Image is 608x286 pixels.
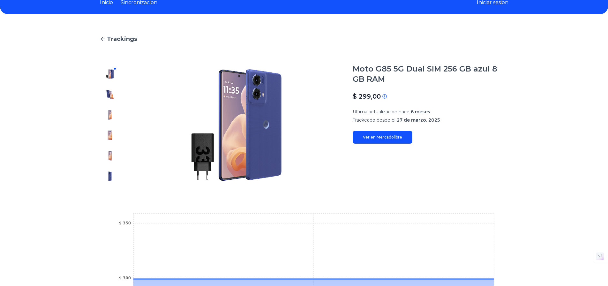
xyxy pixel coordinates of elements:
[100,34,508,43] a: Trackings
[133,64,340,186] img: Moto G85 5G Dual SIM 256 GB azul 8 GB RAM
[353,92,381,101] p: $ 299,00
[105,89,115,100] img: Moto G85 5G Dual SIM 256 GB azul 8 GB RAM
[105,130,115,140] img: Moto G85 5G Dual SIM 256 GB azul 8 GB RAM
[105,110,115,120] img: Moto G85 5G Dual SIM 256 GB azul 8 GB RAM
[353,131,412,144] a: Ver en Mercadolibre
[105,151,115,161] img: Moto G85 5G Dual SIM 256 GB azul 8 GB RAM
[119,276,131,280] tspan: $ 300
[105,69,115,79] img: Moto G85 5G Dual SIM 256 GB azul 8 GB RAM
[397,117,440,123] span: 27 de marzo, 2025
[353,64,508,84] h1: Moto G85 5G Dual SIM 256 GB azul 8 GB RAM
[411,109,430,115] span: 6 meses
[119,221,131,225] tspan: $ 350
[353,117,395,123] span: Trackeado desde el
[353,109,409,115] span: Ultima actualizacion hace
[107,34,137,43] span: Trackings
[105,171,115,181] img: Moto G85 5G Dual SIM 256 GB azul 8 GB RAM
